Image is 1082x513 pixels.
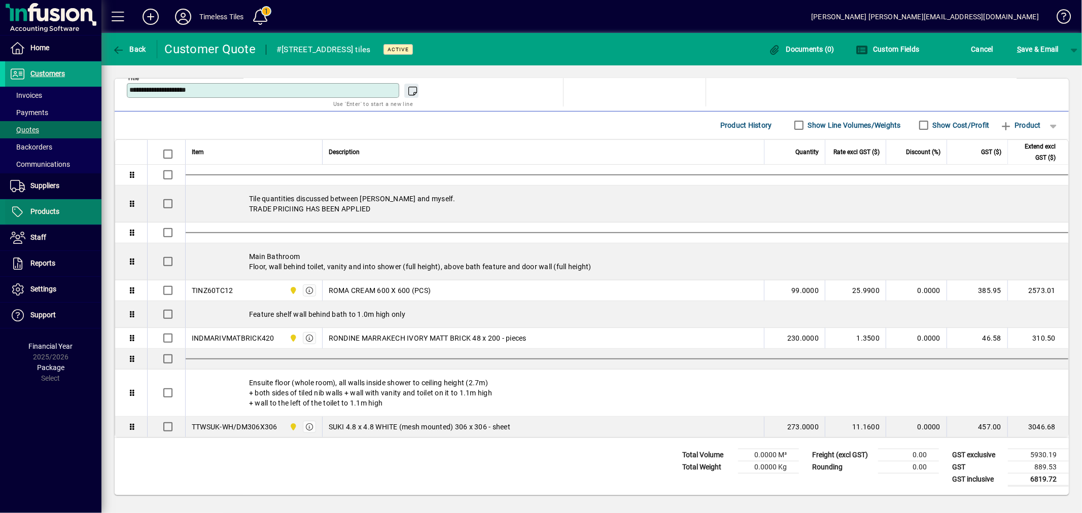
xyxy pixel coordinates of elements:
span: Dunedin [287,333,298,344]
span: Description [329,146,360,158]
span: Package [37,363,64,372]
span: Active [388,46,409,53]
button: Documents (0) [766,40,837,58]
span: ROMA CREAM 600 X 600 (PCS) [329,285,431,296]
td: Rounding [807,461,878,473]
span: Communications [10,160,70,168]
a: Communications [5,156,101,173]
div: 1.3500 [831,333,880,343]
span: Quantity [795,146,819,158]
a: Staff [5,225,101,250]
a: Suppliers [5,173,101,199]
span: Extend excl GST ($) [1014,141,1056,163]
span: S [1017,45,1021,53]
span: Product History [720,117,772,133]
span: Settings [30,285,56,293]
span: Staff [30,233,46,241]
div: #[STREET_ADDRESS] tiles [276,42,371,58]
td: 457.00 [947,417,1007,437]
span: SUKI 4.8 x 4.8 WHITE (mesh mounted) 306 x 306 - sheet [329,422,510,432]
td: Total Volume [677,449,738,461]
span: 273.0000 [787,422,819,432]
span: Dunedin [287,421,298,432]
div: Feature shelf wall behind bath to 1.0m high only [186,301,1068,327]
td: GST exclusive [947,449,1008,461]
td: Freight (excl GST) [807,449,878,461]
td: 310.50 [1007,328,1068,349]
td: Total Weight [677,461,738,473]
div: Customer Quote [165,41,256,57]
td: GST inclusive [947,473,1008,486]
span: Home [30,44,49,52]
mat-hint: Use 'Enter' to start a new line [333,98,413,109]
span: Back [112,45,146,53]
div: [PERSON_NAME] [PERSON_NAME][EMAIL_ADDRESS][DOMAIN_NAME] [811,9,1039,25]
div: Main Bathroom Floor, wall behind toilet, vanity and into shower (full height), above bath feature... [186,243,1068,280]
button: Back [110,40,149,58]
a: Payments [5,104,101,121]
span: ave & Email [1017,41,1059,57]
td: 0.00 [878,461,939,473]
td: 385.95 [947,280,1007,301]
td: 6819.72 [1008,473,1069,486]
div: TINZ60TC12 [192,285,233,296]
div: Timeless Tiles [199,9,243,25]
div: TTWSUK-WH/DM306X306 [192,422,277,432]
td: 0.0000 [886,280,947,301]
span: Quotes [10,126,39,134]
span: Products [30,207,59,215]
td: 0.0000 Kg [738,461,799,473]
td: 5930.19 [1008,449,1069,461]
label: Show Line Volumes/Weights [806,120,901,130]
a: Support [5,303,101,328]
span: Financial Year [29,342,73,350]
a: Reports [5,251,101,276]
a: Settings [5,277,101,302]
button: Save & Email [1012,40,1064,58]
a: Quotes [5,121,101,138]
td: 0.0000 M³ [738,449,799,461]
td: GST [947,461,1008,473]
app-page-header-button: Back [101,40,157,58]
button: Add [134,8,167,26]
span: Suppliers [30,181,59,190]
span: RONDINE MARRAKECH IVORY MATT BRICK 48 x 200 - pieces [329,333,527,343]
button: Product History [716,116,776,134]
span: Product [1000,117,1041,133]
td: 46.58 [947,328,1007,349]
span: Cancel [971,41,994,57]
span: Documents (0) [769,45,834,53]
a: Home [5,35,101,61]
td: 2573.01 [1007,280,1068,301]
button: Product [995,116,1046,134]
button: Custom Fields [853,40,922,58]
span: GST ($) [981,146,1001,158]
td: 0.0000 [886,328,947,349]
span: Backorders [10,143,52,151]
button: Cancel [969,40,996,58]
span: 99.0000 [791,285,819,296]
span: 230.0000 [787,333,819,343]
span: Custom Fields [856,45,920,53]
span: Invoices [10,91,42,99]
span: Item [192,146,204,158]
a: Backorders [5,138,101,156]
div: Ensuite floor (whole room), all walls inside shower to ceiling height (2.7m) + both sides of tile... [186,370,1068,416]
span: Discount (%) [906,146,940,158]
td: 889.53 [1008,461,1069,473]
span: Support [30,311,56,319]
span: Rate excl GST ($) [833,146,880,158]
div: 11.1600 [831,422,880,432]
div: Tile quantities discussed between [PERSON_NAME] and myself. TRADE PRICIING HAS BEEN APPLIED [186,186,1068,222]
button: Profile [167,8,199,26]
div: 25.9900 [831,285,880,296]
a: Products [5,199,101,225]
span: Dunedin [287,285,298,296]
td: 0.0000 [886,417,947,437]
span: Reports [30,259,55,267]
span: Payments [10,108,48,117]
label: Show Cost/Profit [931,120,990,130]
a: Invoices [5,87,101,104]
a: Knowledge Base [1049,2,1069,35]
td: 0.00 [878,449,939,461]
